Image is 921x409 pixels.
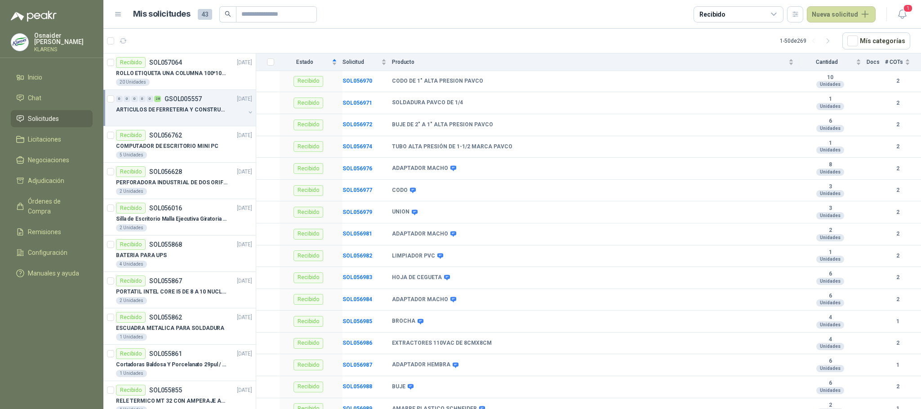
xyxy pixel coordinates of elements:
a: SOL056988 [343,383,372,390]
p: SOL055867 [149,278,182,284]
a: Manuales y ayuda [11,265,93,282]
p: COMPUTADOR DE ESCRITORIO MINI PC [116,142,218,151]
button: 1 [894,6,910,22]
div: Recibido [294,360,323,370]
b: EXTRACTORES 110VAC DE 8CMX8CM [392,340,492,347]
div: 2 Unidades [116,297,147,304]
a: SOL056979 [343,209,372,215]
th: Solicitud [343,53,392,71]
p: Cortadoras Baldosa Y Porcelanato 29pul / 74cm - Truper 15827 [116,360,228,369]
a: RecibidoSOL055867[DATE] PORTATIL INTEL CORE I5 DE 8 A 10 NUCLEOS2 Unidades [103,272,256,308]
th: Cantidad [799,53,867,71]
b: SOL056971 [343,100,372,106]
a: RecibidoSOL056762[DATE] COMPUTADOR DE ESCRITORIO MINI PC5 Unidades [103,126,256,163]
div: Recibido [116,348,146,359]
p: RELE TERMICO MT 32 CON AMPERAJE ADJUSTABLE ENTRE 16A - 22A, MARCA LS [116,397,228,405]
b: 2 [885,164,910,173]
p: Silla de Escritorio Malla Ejecutiva Giratoria Cromada con Reposabrazos Fijo Negra [116,215,228,223]
div: 1 Unidades [116,333,147,341]
b: 1 [885,361,910,369]
div: Recibido [294,316,323,327]
img: Logo peakr [11,11,57,22]
p: SOL055855 [149,387,182,393]
div: Unidades [816,299,844,307]
div: Recibido [294,185,323,196]
b: 4 [799,336,861,343]
p: SOL055862 [149,314,182,320]
p: [DATE] [237,386,252,395]
b: 6 [799,271,861,278]
span: Chat [28,93,41,103]
a: SOL056983 [343,274,372,280]
a: RecibidoSOL055862[DATE] ESCUADRA METALICA PARA SOLDADURA1 Unidades [103,308,256,345]
div: 5 Unidades [116,151,147,159]
p: [DATE] [237,240,252,249]
b: 6 [799,293,861,300]
button: Nueva solicitud [807,6,876,22]
b: 2 [885,208,910,217]
b: SOL056985 [343,318,372,325]
b: BUJE DE 2" A 1" ALTA PRESION PAVCO [392,121,493,129]
a: RecibidoSOL055861[DATE] Cortadoras Baldosa Y Porcelanato 29pul / 74cm - Truper 158271 Unidades [103,345,256,381]
a: SOL056976 [343,165,372,172]
div: Recibido [116,166,146,177]
div: 1 Unidades [116,370,147,377]
div: Recibido [116,130,146,141]
b: SOLDADURA PAVCO DE 1/4 [392,99,463,107]
span: Cantidad [799,59,854,65]
div: 28 [154,96,161,102]
div: Recibido [699,9,725,19]
p: [DATE] [237,95,252,103]
th: # COTs [885,53,921,71]
p: SOL056628 [149,169,182,175]
div: Recibido [116,276,146,286]
b: SOL056974 [343,143,372,150]
b: 6 [799,380,861,387]
b: 4 [799,314,861,321]
span: Estado [280,59,330,65]
b: LIMPIADOR PVC [392,253,435,260]
b: 2 [885,230,910,238]
a: Remisiones [11,223,93,240]
div: Recibido [294,98,323,108]
div: Unidades [816,365,844,372]
b: 2 [885,99,910,107]
b: SOL056986 [343,340,372,346]
img: Company Logo [11,34,28,51]
b: CODO DE 1" ALTA PRESION PAVCO [392,78,483,85]
a: RecibidoSOL056016[DATE] Silla de Escritorio Malla Ejecutiva Giratoria Cromada con Reposabrazos Fi... [103,199,256,236]
b: BROCHA [392,318,415,325]
b: 3 [799,183,861,191]
div: Unidades [816,103,844,110]
b: 10 [799,74,861,81]
p: SOL056762 [149,132,182,138]
a: SOL056984 [343,296,372,302]
p: KLARENS [34,47,93,52]
div: 0 [124,96,130,102]
div: Recibido [294,338,323,349]
div: Recibido [294,294,323,305]
div: Recibido [116,203,146,213]
b: CODO [392,187,408,194]
h1: Mis solicitudes [133,8,191,21]
p: SOL056016 [149,205,182,211]
a: Adjudicación [11,172,93,189]
b: 2 [799,402,861,409]
a: SOL056982 [343,253,372,259]
div: Recibido [116,57,146,68]
b: 2 [885,142,910,151]
div: Recibido [116,239,146,250]
b: 1 [799,140,861,147]
div: Unidades [816,147,844,154]
div: Recibido [294,141,323,152]
a: RecibidoSOL055868[DATE] BATERIA PARA UPS4 Unidades [103,236,256,272]
p: ESCUADRA METALICA PARA SOLDADURA [116,324,224,333]
b: 2 [885,382,910,391]
p: [DATE] [237,204,252,213]
span: Órdenes de Compra [28,196,84,216]
b: SOL056987 [343,362,372,368]
b: 2 [885,77,910,85]
b: SOL056970 [343,78,372,84]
